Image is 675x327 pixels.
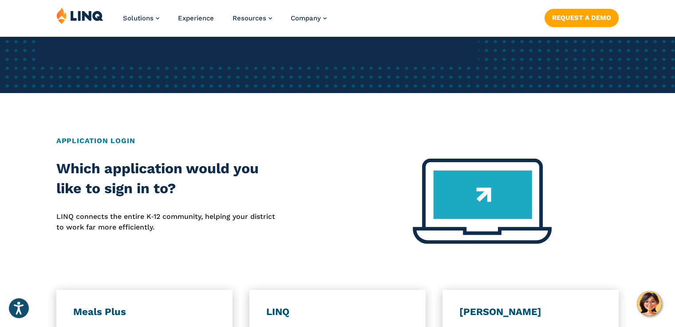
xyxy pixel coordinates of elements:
a: Request a Demo [545,9,619,27]
nav: Primary Navigation [123,7,327,36]
a: Experience [178,14,214,22]
h2: Which application would you like to sign in to? [56,159,281,199]
a: Solutions [123,14,159,22]
span: Solutions [123,14,154,22]
h3: [PERSON_NAME] [459,306,602,318]
p: LINQ connects the entire K‑12 community, helping your district to work far more efficiently. [56,211,281,233]
a: Resources [233,14,272,22]
h2: Application Login [56,136,619,146]
a: Company [291,14,327,22]
h3: Meals Plus [73,306,216,318]
span: Resources [233,14,266,22]
span: Company [291,14,321,22]
nav: Button Navigation [545,7,619,27]
button: Hello, have a question? Let’s chat. [637,291,662,316]
img: LINQ | K‑12 Software [56,7,103,24]
h3: LINQ [266,306,409,318]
